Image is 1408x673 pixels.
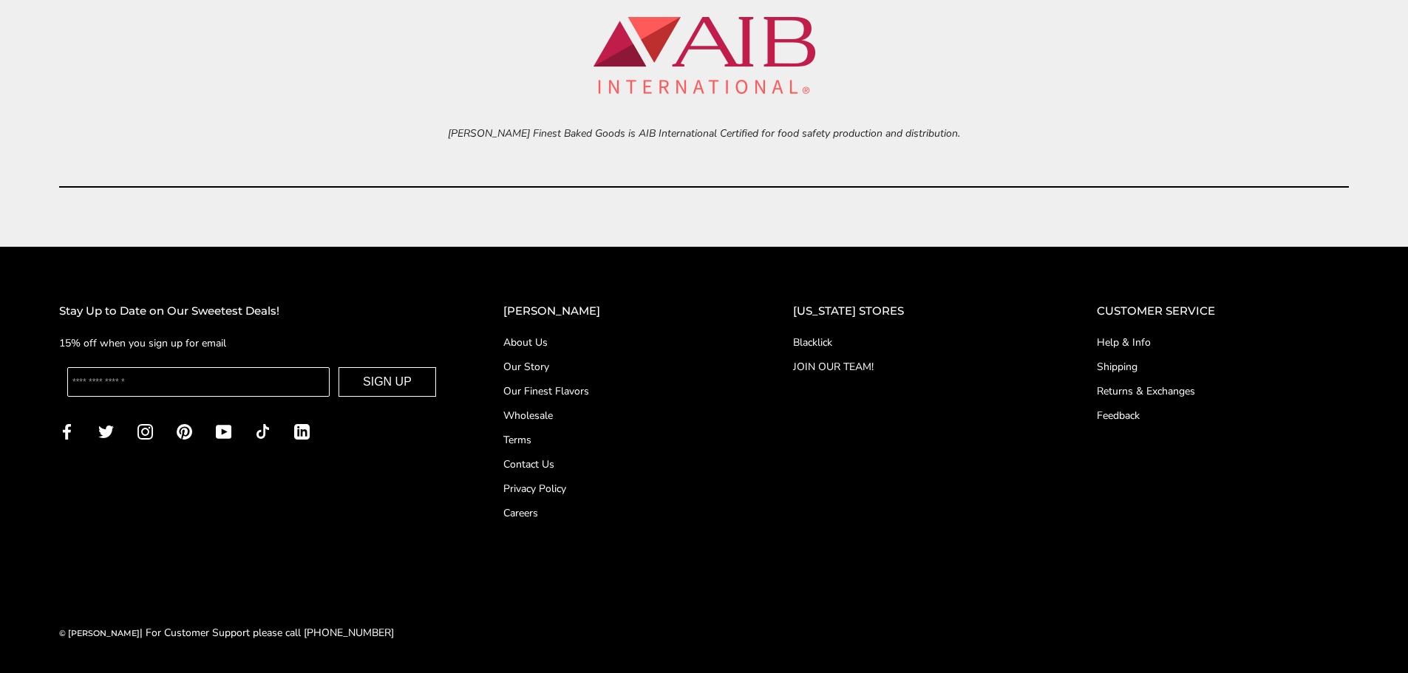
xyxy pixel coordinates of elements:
[1097,302,1349,321] h2: CUSTOMER SERVICE
[503,408,734,423] a: Wholesale
[216,423,231,440] a: YouTube
[59,624,394,641] div: | For Customer Support please call [PHONE_NUMBER]
[137,423,153,440] a: Instagram
[793,335,1038,350] a: Blacklick
[177,423,192,440] a: Pinterest
[12,617,153,661] iframe: Sign Up via Text for Offers
[255,423,271,440] a: TikTok
[294,423,310,440] a: LinkedIn
[503,359,734,375] a: Our Story
[59,423,75,440] a: Facebook
[594,17,815,94] img: aib-logo.webp
[59,302,444,321] h2: Stay Up to Date on Our Sweetest Deals!
[67,367,330,397] input: Enter your email
[59,335,444,352] p: 15% off when you sign up for email
[793,359,1038,375] a: JOIN OUR TEAM!
[503,432,734,448] a: Terms
[1097,383,1349,399] a: Returns & Exchanges
[339,367,436,397] button: SIGN UP
[503,457,734,472] a: Contact Us
[1097,359,1349,375] a: Shipping
[1097,335,1349,350] a: Help & Info
[1097,408,1349,423] a: Feedback
[793,302,1038,321] h2: [US_STATE] STORES
[503,481,734,496] a: Privacy Policy
[448,126,960,140] i: [PERSON_NAME] Finest Baked Goods is AIB International Certified for food safety production and di...
[503,383,734,399] a: Our Finest Flavors
[503,505,734,521] a: Careers
[503,302,734,321] h2: [PERSON_NAME]
[98,423,114,440] a: Twitter
[503,335,734,350] a: About Us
